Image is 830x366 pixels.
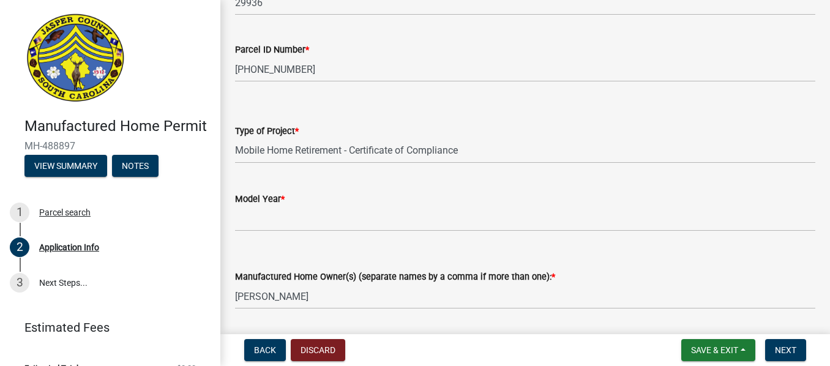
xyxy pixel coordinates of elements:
[10,315,201,340] a: Estimated Fees
[24,140,196,152] span: MH-488897
[291,339,345,361] button: Discard
[10,273,29,293] div: 3
[10,203,29,222] div: 1
[24,13,127,105] img: Jasper County, South Carolina
[112,162,159,171] wm-modal-confirm: Notes
[112,155,159,177] button: Notes
[24,162,107,171] wm-modal-confirm: Summary
[775,345,796,355] span: Next
[235,195,285,204] label: Model Year
[691,345,738,355] span: Save & Exit
[24,155,107,177] button: View Summary
[24,118,211,135] h4: Manufactured Home Permit
[39,208,91,217] div: Parcel search
[254,345,276,355] span: Back
[244,339,286,361] button: Back
[235,46,309,54] label: Parcel ID Number
[10,237,29,257] div: 2
[765,339,806,361] button: Next
[39,243,99,252] div: Application Info
[681,339,755,361] button: Save & Exit
[235,273,555,282] label: Manufactured Home Owner(s) (separate names by a comma if more than one):
[235,127,299,136] label: Type of Project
